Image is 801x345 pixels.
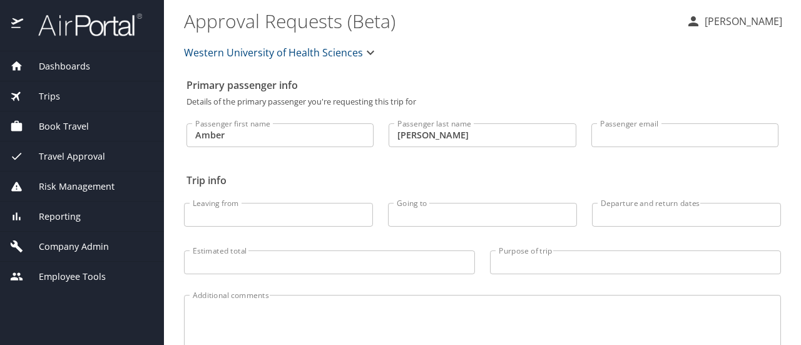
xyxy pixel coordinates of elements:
[23,59,90,73] span: Dashboards
[23,120,89,133] span: Book Travel
[184,1,676,40] h1: Approval Requests (Beta)
[186,170,778,190] h2: Trip info
[23,150,105,163] span: Travel Approval
[23,240,109,254] span: Company Admin
[23,210,81,224] span: Reporting
[11,13,24,37] img: icon-airportal.png
[23,180,115,193] span: Risk Management
[23,270,106,284] span: Employee Tools
[179,40,383,65] button: Western University of Health Sciences
[24,13,142,37] img: airportal-logo.png
[184,44,363,61] span: Western University of Health Sciences
[681,10,787,33] button: [PERSON_NAME]
[186,98,778,106] p: Details of the primary passenger you're requesting this trip for
[701,14,782,29] p: [PERSON_NAME]
[23,90,60,103] span: Trips
[186,75,778,95] h2: Primary passenger info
